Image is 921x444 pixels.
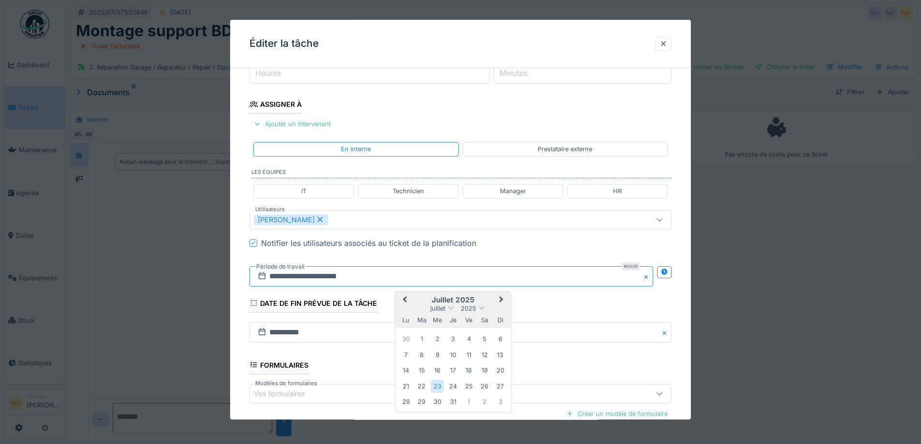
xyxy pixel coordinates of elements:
div: Ajouter un intervenant [249,118,335,131]
div: Choose mardi 8 juillet 2025 [415,348,428,361]
div: vendredi [462,314,475,327]
div: lundi [399,314,412,327]
div: Prestataire externe [538,145,592,154]
button: Close [661,322,672,343]
div: samedi [478,314,491,327]
div: Choose lundi 14 juillet 2025 [399,364,412,377]
span: 2025 [461,305,476,312]
div: Choose vendredi 1 août 2025 [462,395,475,408]
div: Choose mercredi 16 juillet 2025 [431,364,444,377]
div: Choose dimanche 27 juillet 2025 [494,380,507,393]
div: Choose mercredi 23 juillet 2025 [431,380,444,393]
div: Choose jeudi 31 juillet 2025 [447,395,460,408]
div: Choose lundi 28 juillet 2025 [399,395,412,408]
div: Choose mardi 1 juillet 2025 [415,333,428,346]
div: Month juillet, 2025 [398,331,508,410]
div: Choose samedi 12 juillet 2025 [478,348,491,361]
div: En interne [341,145,371,154]
div: IT [301,187,307,196]
div: Choose dimanche 13 juillet 2025 [494,348,507,361]
div: Choose mercredi 30 juillet 2025 [431,395,444,408]
div: HR [613,187,622,196]
div: [PERSON_NAME] [254,215,328,225]
div: Choose mardi 15 juillet 2025 [415,364,428,377]
div: Manager [500,187,526,196]
h2: juillet 2025 [395,296,511,304]
label: Minutes [497,68,529,79]
h3: Éditer la tâche [249,38,319,50]
label: Utilisateurs [253,205,287,214]
button: Next Month [495,293,510,308]
div: jeudi [447,314,460,327]
div: Choose dimanche 3 août 2025 [494,395,507,408]
div: Choose samedi 2 août 2025 [478,395,491,408]
div: dimanche [494,314,507,327]
div: Choose jeudi 17 juillet 2025 [447,364,460,377]
div: Choose mardi 29 juillet 2025 [415,395,428,408]
div: Choose mardi 22 juillet 2025 [415,380,428,393]
span: juillet [430,305,445,312]
div: Choose lundi 30 juin 2025 [399,333,412,346]
div: Choose vendredi 18 juillet 2025 [462,364,475,377]
div: Choose jeudi 24 juillet 2025 [447,380,460,393]
div: Choose mercredi 9 juillet 2025 [431,348,444,361]
div: Requis [622,262,640,270]
div: Choose vendredi 25 juillet 2025 [462,380,475,393]
label: Les équipes [251,168,672,179]
button: Previous Month [396,293,411,308]
div: Choose lundi 7 juillet 2025 [399,348,412,361]
div: Assigner à [249,97,302,114]
div: mardi [415,314,428,327]
div: Formulaires [249,358,308,374]
div: Notifier les utilisateurs associés au ticket de la planification [261,237,476,249]
div: Choose samedi 5 juillet 2025 [478,333,491,346]
label: Période de travail [255,261,306,272]
div: Choose jeudi 10 juillet 2025 [447,348,460,361]
div: Date de fin prévue de la tâche [249,296,377,313]
div: Vos formulaires [254,388,319,399]
div: Créer un modèle de formulaire [562,407,672,420]
div: Choose jeudi 3 juillet 2025 [447,333,460,346]
div: Choose lundi 21 juillet 2025 [399,380,412,393]
div: mercredi [431,314,444,327]
div: Choose dimanche 6 juillet 2025 [494,333,507,346]
div: Choose mercredi 2 juillet 2025 [431,333,444,346]
div: Choose dimanche 20 juillet 2025 [494,364,507,377]
div: Choose vendredi 11 juillet 2025 [462,348,475,361]
label: Heures [253,68,283,79]
label: Modèles de formulaires [253,379,319,387]
div: Technicien [393,187,424,196]
div: Choose samedi 19 juillet 2025 [478,364,491,377]
div: Choose samedi 26 juillet 2025 [478,380,491,393]
div: Choose vendredi 4 juillet 2025 [462,333,475,346]
button: Close [643,266,653,286]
